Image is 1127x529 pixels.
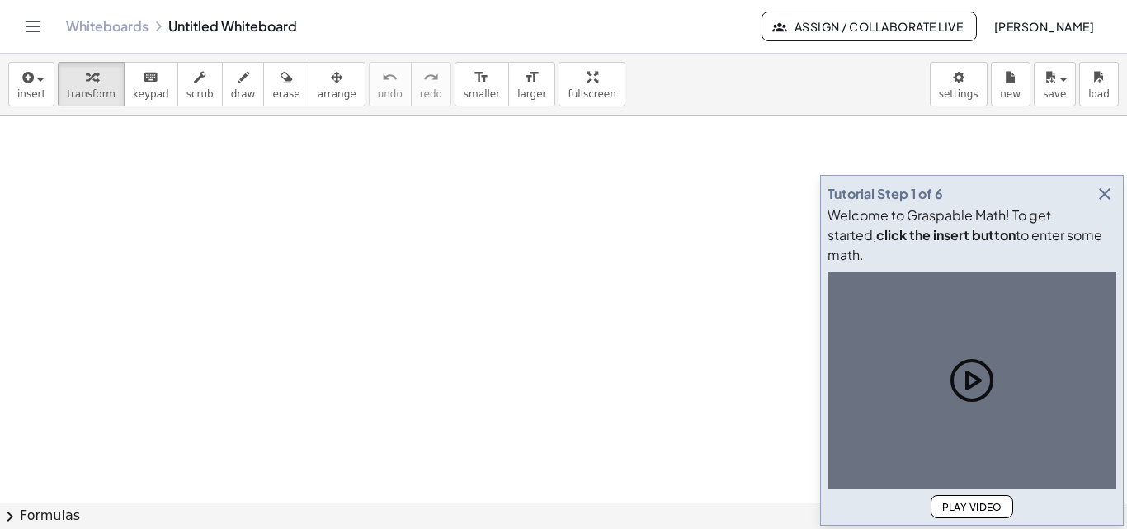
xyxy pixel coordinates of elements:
button: transform [58,62,125,106]
button: fullscreen [559,62,625,106]
i: format_size [524,68,540,87]
span: undo [378,88,403,100]
span: arrange [318,88,356,100]
span: new [1000,88,1021,100]
button: format_sizelarger [508,62,555,106]
button: Play Video [931,495,1013,518]
span: fullscreen [568,88,615,100]
button: Toggle navigation [20,13,46,40]
button: save [1034,62,1076,106]
button: new [991,62,1030,106]
button: undoundo [369,62,412,106]
button: erase [263,62,309,106]
button: insert [8,62,54,106]
span: redo [420,88,442,100]
button: scrub [177,62,223,106]
button: load [1079,62,1119,106]
i: redo [423,68,439,87]
span: erase [272,88,299,100]
span: draw [231,88,256,100]
i: keyboard [143,68,158,87]
div: Tutorial Step 1 of 6 [828,184,943,204]
b: click the insert button [876,226,1016,243]
button: Assign / Collaborate Live [762,12,977,41]
button: format_sizesmaller [455,62,509,106]
span: scrub [186,88,214,100]
a: Whiteboards [66,18,149,35]
button: redoredo [411,62,451,106]
span: larger [517,88,546,100]
span: load [1088,88,1110,100]
button: arrange [309,62,365,106]
button: keyboardkeypad [124,62,178,106]
span: [PERSON_NAME] [993,19,1094,34]
span: insert [17,88,45,100]
span: Play Video [941,501,1002,513]
i: format_size [474,68,489,87]
button: draw [222,62,265,106]
span: keypad [133,88,169,100]
span: save [1043,88,1066,100]
div: Welcome to Graspable Math! To get started, to enter some math. [828,205,1116,265]
span: settings [939,88,978,100]
button: settings [930,62,988,106]
span: transform [67,88,116,100]
span: Assign / Collaborate Live [776,19,963,34]
i: undo [382,68,398,87]
button: [PERSON_NAME] [980,12,1107,41]
span: smaller [464,88,500,100]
